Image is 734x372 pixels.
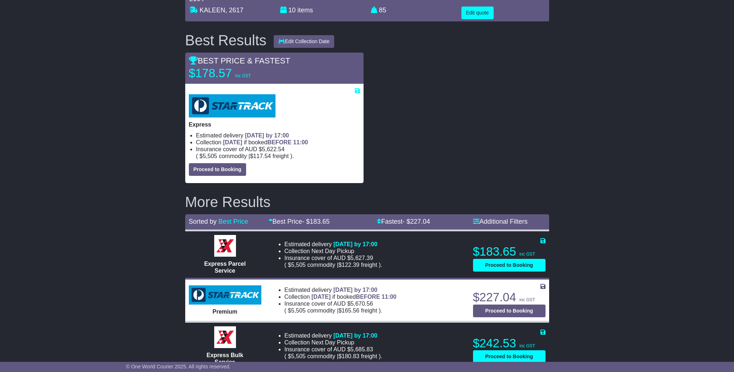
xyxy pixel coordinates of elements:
[286,262,379,268] span: $ $
[198,153,290,159] span: $ $
[286,307,379,314] span: $ $
[253,153,271,159] span: 117.54
[203,153,217,159] span: 5,505
[342,353,360,359] span: 180.83
[379,7,386,14] span: 85
[196,146,285,153] span: Insurance cover of AUD $
[342,262,360,268] span: 122.39
[285,332,464,339] li: Estimated delivery
[285,255,373,261] span: Insurance cover of AUD $
[337,307,339,314] span: |
[311,248,354,254] span: Next Day Pickup
[212,309,237,315] span: Premium
[285,339,464,346] li: Collection
[285,353,382,360] span: ( ).
[291,353,306,359] span: 5,505
[382,294,397,300] span: 11:00
[333,241,378,247] span: [DATE] by 17:00
[214,326,236,348] img: Border Express: Express Bulk Service
[473,290,546,305] p: $227.04
[377,218,430,225] a: Fastest- $227.04
[189,94,275,117] img: StarTrack: Express
[351,301,373,307] span: 5,670.56
[182,32,270,48] div: Best Results
[302,218,330,225] span: - $
[245,132,289,139] span: [DATE] by 17:00
[235,73,251,78] span: inc GST
[307,353,335,359] span: Commodity
[342,307,360,314] span: 165.56
[262,146,285,152] span: 5,622.54
[269,218,330,225] a: Best Price- $183.65
[337,353,339,359] span: |
[225,7,244,14] span: , 2617
[189,121,360,128] p: Express
[293,139,308,145] span: 11:00
[519,297,535,302] span: inc GST
[307,262,335,268] span: Commodity
[361,262,377,268] span: Freight
[473,305,546,317] button: Proceed to Booking
[285,248,464,255] li: Collection
[311,294,331,300] span: [DATE]
[351,255,373,261] span: 5,627.39
[307,307,335,314] span: Commodity
[196,139,360,146] li: Collection
[196,153,294,160] span: ( ).
[273,153,289,159] span: Freight
[285,307,382,314] span: ( ).
[337,262,339,268] span: |
[285,346,373,353] span: Insurance cover of AUD $
[333,332,378,339] span: [DATE] by 17:00
[274,35,334,48] button: Edit Collection Date
[189,163,246,176] button: Proceed to Booking
[473,259,546,272] button: Proceed to Booking
[291,262,306,268] span: 5,505
[361,307,377,314] span: Freight
[189,66,279,80] p: $178.57
[310,218,330,225] span: 183.65
[219,218,248,225] a: Best Price
[249,153,250,159] span: |
[189,285,261,305] img: StarTrack: Premium
[185,194,549,210] h2: More Results
[207,352,243,365] span: Express Bulk Service
[189,218,217,225] span: Sorted by
[268,139,292,145] span: BEFORE
[285,300,373,307] span: Insurance cover of AUD $
[285,293,464,300] li: Collection
[285,241,464,248] li: Estimated delivery
[214,235,236,257] img: Border Express: Express Parcel Service
[289,7,296,14] span: 10
[473,218,528,225] a: Additional Filters
[333,287,378,293] span: [DATE] by 17:00
[291,307,306,314] span: 5,505
[461,7,494,19] button: Edit quote
[402,218,430,225] span: - $
[285,261,382,268] span: ( ).
[311,294,396,300] span: if booked
[351,346,373,352] span: 5,685.83
[311,339,354,346] span: Next Day Pickup
[204,261,246,274] span: Express Parcel Service
[285,286,464,293] li: Estimated delivery
[286,353,379,359] span: $ $
[223,139,308,145] span: if booked
[356,294,380,300] span: BEFORE
[361,353,377,359] span: Freight
[519,343,535,348] span: inc GST
[223,139,242,145] span: [DATE]
[298,7,313,14] span: items
[473,350,546,363] button: Proceed to Booking
[200,7,225,14] span: KALEEN
[219,153,247,159] span: Commodity
[126,364,231,369] span: © One World Courier 2025. All rights reserved.
[410,218,430,225] span: 227.04
[196,132,360,139] li: Estimated delivery
[189,56,290,65] span: BEST PRICE & FASTEST
[473,244,546,259] p: $183.65
[473,336,546,351] p: $242.53
[519,252,535,257] span: inc GST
